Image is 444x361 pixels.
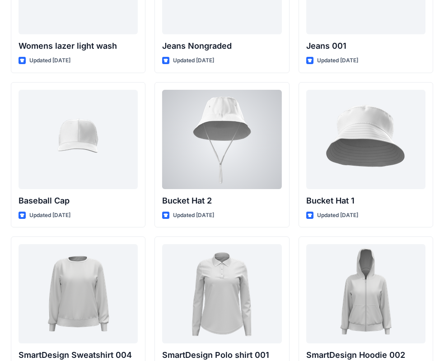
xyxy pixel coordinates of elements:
p: Updated [DATE] [29,56,70,65]
a: SmartDesign Hoodie 002 [306,244,425,343]
a: SmartDesign Polo shirt 001 [162,244,281,343]
p: Bucket Hat 2 [162,194,281,207]
p: Updated [DATE] [317,211,358,220]
a: Baseball Cap [19,90,138,189]
p: Updated [DATE] [173,56,214,65]
p: Updated [DATE] [29,211,70,220]
a: SmartDesign Sweatshirt 004 [19,244,138,343]
a: Bucket Hat 1 [306,90,425,189]
a: Bucket Hat 2 [162,90,281,189]
p: Jeans Nongraded [162,40,281,52]
p: Updated [DATE] [173,211,214,220]
p: Jeans 001 [306,40,425,52]
p: Womens lazer light wash [19,40,138,52]
p: Baseball Cap [19,194,138,207]
p: Bucket Hat 1 [306,194,425,207]
p: Updated [DATE] [317,56,358,65]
